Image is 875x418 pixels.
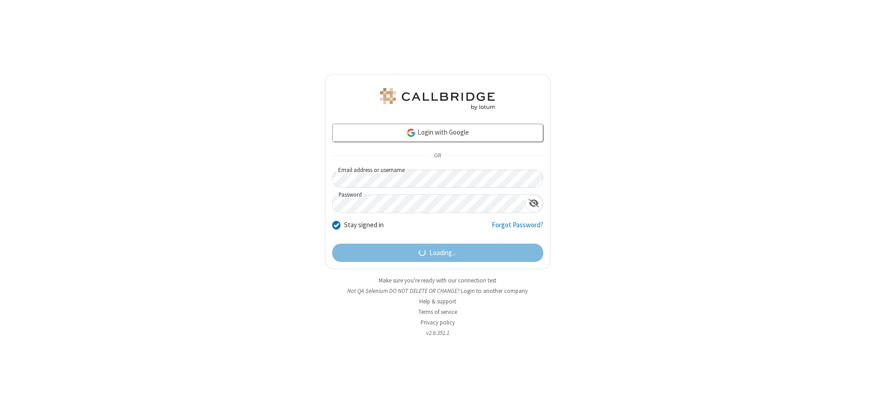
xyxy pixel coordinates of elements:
a: Make sure you're ready with our connection test [379,277,496,284]
li: Not QA Selenium DO NOT DELETE OR CHANGE? [325,287,551,295]
li: v2.6.351.1 [325,329,551,337]
img: google-icon.png [406,128,416,138]
iframe: Chat [852,394,868,412]
img: QA Selenium DO NOT DELETE OR CHANGE [378,88,497,110]
label: Stay signed in [344,220,384,230]
a: Help & support [419,298,456,305]
a: Terms of service [418,308,457,316]
a: Forgot Password? [492,220,543,237]
span: Loading... [429,248,456,258]
input: Email address or username [332,170,543,188]
a: Privacy policy [421,319,455,326]
button: Loading... [332,244,543,262]
div: Show password [525,195,543,212]
span: OR [430,150,445,162]
button: Login to another company [461,287,528,295]
a: Login with Google [332,124,543,142]
input: Password [333,195,525,213]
